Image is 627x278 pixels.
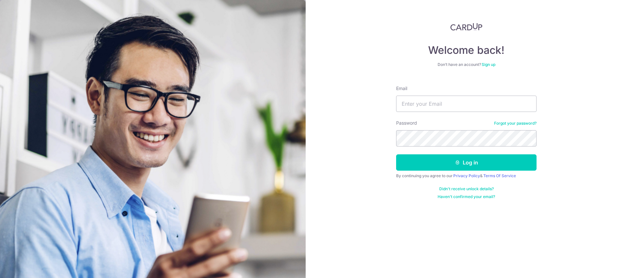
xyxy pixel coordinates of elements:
a: Sign up [482,62,495,67]
a: Privacy Policy [453,173,480,178]
a: Forgot your password? [494,121,537,126]
input: Enter your Email [396,96,537,112]
div: Don’t have an account? [396,62,537,67]
a: Haven't confirmed your email? [438,194,495,199]
label: Password [396,120,417,126]
a: Didn't receive unlock details? [439,186,494,192]
img: CardUp Logo [450,23,482,31]
button: Log in [396,154,537,171]
label: Email [396,85,407,92]
div: By continuing you agree to our & [396,173,537,178]
a: Terms Of Service [483,173,516,178]
h4: Welcome back! [396,44,537,57]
